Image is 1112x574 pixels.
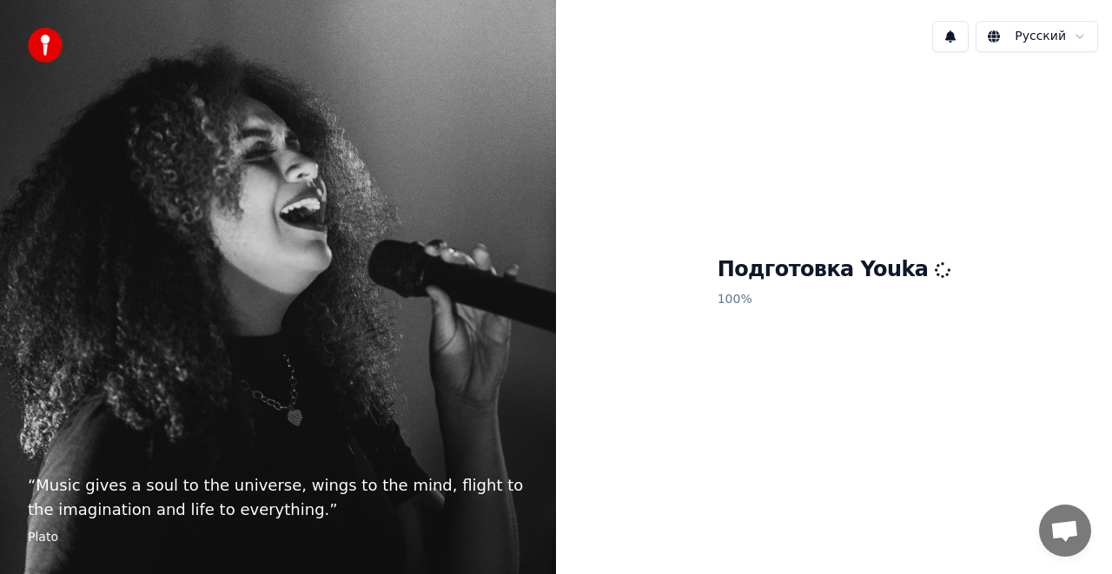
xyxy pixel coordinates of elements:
[28,529,528,546] footer: Plato
[1039,505,1091,557] div: Открытый чат
[28,28,63,63] img: youka
[28,473,528,522] p: “ Music gives a soul to the universe, wings to the mind, flight to the imagination and life to ev...
[718,256,951,284] h1: Подготовка Youka
[718,284,951,315] p: 100 %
